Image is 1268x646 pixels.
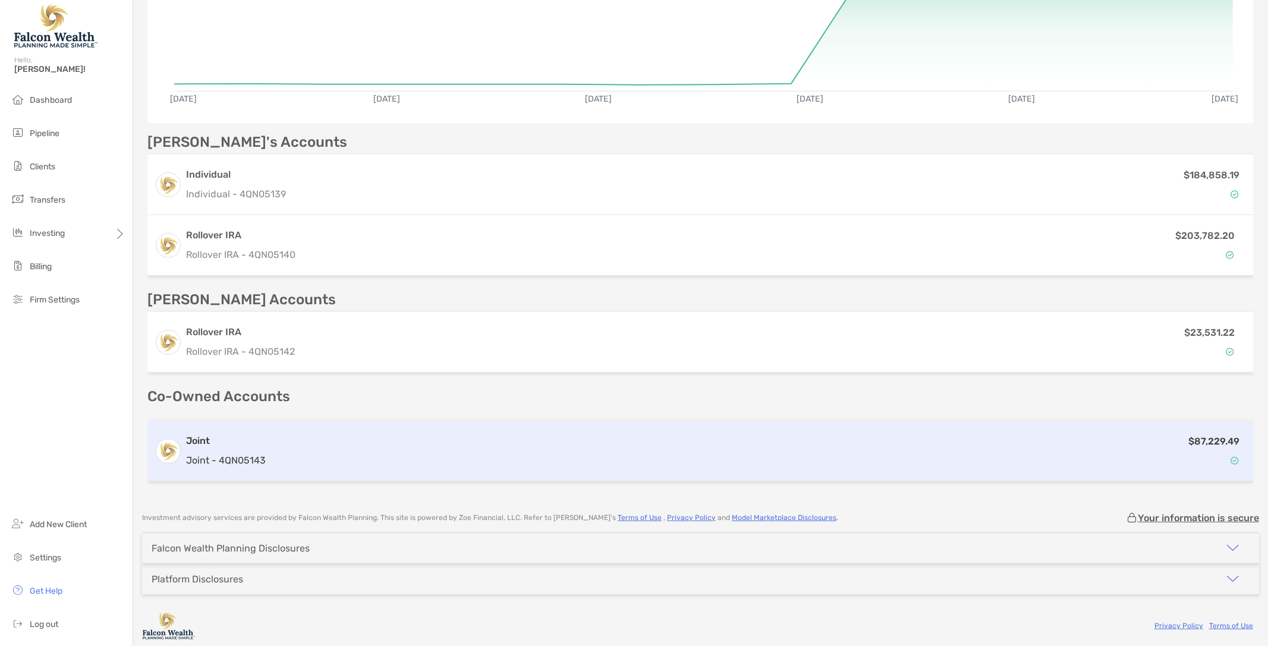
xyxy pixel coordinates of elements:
[152,543,310,554] div: Falcon Wealth Planning Disclosures
[186,168,286,182] h3: Individual
[186,434,266,448] h3: Joint
[147,292,336,307] p: [PERSON_NAME] Accounts
[30,619,58,629] span: Log out
[1175,228,1235,243] p: $203,782.20
[11,516,25,531] img: add_new_client icon
[147,135,347,150] p: [PERSON_NAME]'s Accounts
[30,128,59,138] span: Pipeline
[618,513,662,522] a: Terms of Use
[11,192,25,206] img: transfers icon
[1226,348,1234,356] img: Account Status icon
[11,292,25,306] img: firm-settings icon
[30,519,87,530] span: Add New Client
[30,261,52,272] span: Billing
[186,247,1011,262] p: Rollover IRA - 4QN05140
[373,94,400,104] text: [DATE]
[1188,434,1239,449] p: $87,229.49
[1008,94,1035,104] text: [DATE]
[1154,622,1203,630] a: Privacy Policy
[1209,622,1253,630] a: Terms of Use
[186,228,1011,242] h3: Rollover IRA
[14,64,125,74] span: [PERSON_NAME]!
[11,259,25,273] img: billing icon
[30,553,61,563] span: Settings
[30,162,55,172] span: Clients
[30,195,65,205] span: Transfers
[11,550,25,564] img: settings icon
[1231,190,1239,198] img: Account Status icon
[11,583,25,597] img: get-help icon
[1184,168,1239,182] p: $184,858.19
[1226,251,1234,259] img: Account Status icon
[1226,572,1240,586] img: icon arrow
[170,94,197,104] text: [DATE]
[1231,456,1239,465] img: Account Status icon
[1226,541,1240,555] img: icon arrow
[30,295,80,305] span: Firm Settings
[11,616,25,631] img: logout icon
[30,586,62,596] span: Get Help
[142,513,838,522] p: Investment advisory services are provided by Falcon Wealth Planning . This site is powered by Zoe...
[11,225,25,240] img: investing icon
[30,228,65,238] span: Investing
[1138,512,1259,524] p: Your information is secure
[11,159,25,173] img: clients icon
[11,92,25,106] img: dashboard icon
[186,187,286,201] p: Individual - 4QN05139
[732,513,836,522] a: Model Marketplace Disclosures
[1184,325,1235,340] p: $23,531.22
[156,234,180,257] img: logo account
[156,439,180,463] img: logo account
[1212,94,1238,104] text: [DATE]
[11,125,25,140] img: pipeline icon
[186,344,1011,359] p: Rollover IRA - 4QN05142
[152,573,243,585] div: Platform Disclosures
[14,5,97,48] img: Falcon Wealth Planning Logo
[797,94,823,104] text: [DATE]
[585,94,612,104] text: [DATE]
[186,453,266,468] p: Joint - 4QN05143
[30,95,72,105] span: Dashboard
[667,513,716,522] a: Privacy Policy
[147,389,1254,404] p: Co-Owned Accounts
[156,173,180,197] img: logo account
[186,325,1011,339] h3: Rollover IRA
[156,330,180,354] img: logo account
[142,613,196,639] img: company logo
